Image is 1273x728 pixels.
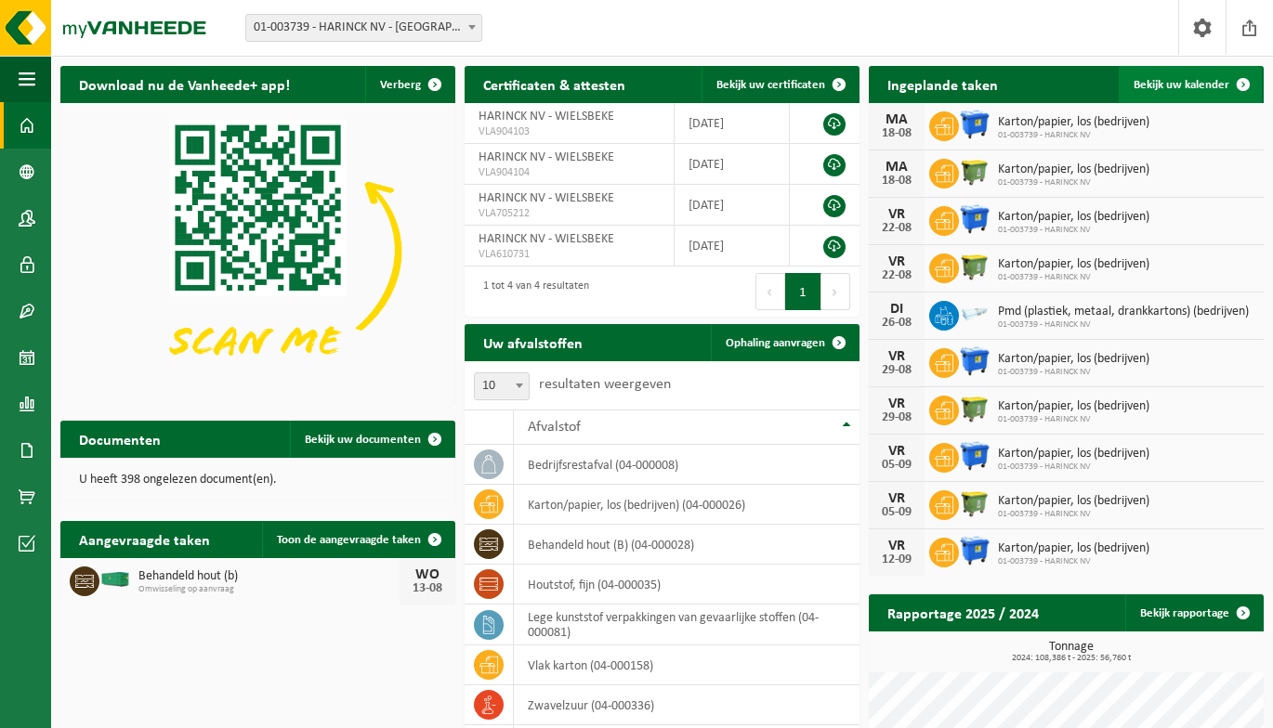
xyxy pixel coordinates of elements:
div: 05-09 [878,459,915,472]
div: VR [878,539,915,553]
span: 01-003739 - HARINCK NV [998,177,1149,188]
td: karton/papier, los (bedrijven) (04-000026) [514,485,860,525]
div: 18-08 [878,175,915,188]
img: Download de VHEPlus App [60,103,455,399]
div: 22-08 [878,222,915,235]
span: Bekijk uw kalender [1134,79,1229,91]
img: WB-1100-HPE-GN-50 [959,487,991,519]
div: VR [878,254,915,269]
a: Toon de aangevraagde taken [262,521,453,558]
img: WB-1100-HPE-BE-01 [959,440,991,472]
div: VR [878,491,915,506]
span: Behandeld hout (b) [138,569,400,584]
span: 01-003739 - HARINCK NV [998,461,1149,473]
img: WB-1100-HPE-GN-50 [959,393,991,424]
h2: Download nu de Vanheede+ app! [60,66,308,102]
span: 01-003739 - HARINCK NV [998,509,1149,520]
h2: Uw afvalstoffen [465,324,601,360]
td: [DATE] [675,103,789,144]
div: 18-08 [878,127,915,140]
div: VR [878,349,915,364]
span: VLA705212 [479,206,660,221]
span: VLA610731 [479,247,660,262]
td: vlak karton (04-000158) [514,645,860,685]
div: 13-08 [409,582,446,595]
img: HK-XC-40-GN-00 [99,571,131,588]
button: Verberg [365,66,453,103]
span: 01-003739 - HARINCK NV [998,319,1249,331]
img: LP-SK-00120-HPE-11 [959,298,991,330]
div: 1 tot 4 van 4 resultaten [474,271,589,312]
div: VR [878,444,915,459]
h2: Rapportage 2025 / 2024 [869,594,1057,630]
span: 2024: 108,386 t - 2025: 56,760 t [878,654,1264,663]
div: 29-08 [878,364,915,377]
span: 10 [474,372,530,400]
td: houtstof, fijn (04-000035) [514,565,860,604]
td: [DATE] [675,185,789,226]
h2: Ingeplande taken [869,66,1017,102]
a: Bekijk uw documenten [290,421,453,458]
span: 10 [475,373,529,399]
div: VR [878,207,915,222]
span: Karton/papier, los (bedrijven) [998,257,1149,272]
h2: Certificaten & attesten [465,66,644,102]
span: Verberg [380,79,421,91]
span: Bekijk uw certificaten [716,79,825,91]
span: Toon de aangevraagde taken [277,534,421,546]
span: 01-003739 - HARINCK NV [998,225,1149,236]
h2: Documenten [60,421,179,457]
span: VLA904104 [479,165,660,180]
img: WB-1100-HPE-BE-01 [959,109,991,140]
td: zwavelzuur (04-000336) [514,685,860,725]
img: WB-1100-HPE-GN-50 [959,251,991,282]
span: Omwisseling op aanvraag [138,584,400,595]
span: Karton/papier, los (bedrijven) [998,447,1149,461]
a: Bekijk uw certificaten [702,66,858,103]
div: MA [878,112,915,127]
button: Next [821,273,850,310]
td: [DATE] [675,144,789,185]
span: 01-003739 - HARINCK NV [998,414,1149,425]
td: lege kunststof verpakkingen van gevaarlijke stoffen (04-000081) [514,604,860,645]
div: 05-09 [878,506,915,519]
span: HARINCK NV - WIELSBEKE [479,150,614,164]
span: Karton/papier, los (bedrijven) [998,399,1149,414]
div: 29-08 [878,411,915,424]
span: Karton/papier, los (bedrijven) [998,494,1149,509]
span: Pmd (plastiek, metaal, drankkartons) (bedrijven) [998,305,1249,319]
label: resultaten weergeven [539,377,671,392]
span: HARINCK NV - WIELSBEKE [479,110,614,123]
div: 22-08 [878,269,915,282]
span: 01-003739 - HARINCK NV - WIELSBEKE [245,14,482,42]
p: U heeft 398 ongelezen document(en). [79,474,437,487]
div: 12-09 [878,553,915,566]
a: Bekijk uw kalender [1119,66,1262,103]
button: Previous [755,273,785,310]
span: Bekijk uw documenten [305,434,421,446]
span: Karton/papier, los (bedrijven) [998,210,1149,225]
img: WB-1100-HPE-GN-50 [959,156,991,188]
span: Karton/papier, los (bedrijven) [998,162,1149,177]
a: Bekijk rapportage [1125,594,1262,631]
div: MA [878,160,915,175]
img: WB-1100-HPE-BE-01 [959,535,991,566]
div: WO [409,567,446,582]
button: 1 [785,273,821,310]
span: 01-003739 - HARINCK NV [998,367,1149,378]
div: DI [878,302,915,317]
td: bedrijfsrestafval (04-000008) [514,445,860,485]
span: 01-003739 - HARINCK NV [998,556,1149,567]
span: Ophaling aanvragen [726,337,825,349]
td: behandeld hout (B) (04-000028) [514,525,860,565]
h3: Tonnage [878,641,1264,663]
span: 01-003739 - HARINCK NV - WIELSBEKE [246,15,481,41]
div: 26-08 [878,317,915,330]
span: 01-003739 - HARINCK NV [998,130,1149,141]
span: Karton/papier, los (bedrijven) [998,541,1149,556]
span: HARINCK NV - WIELSBEKE [479,232,614,246]
td: [DATE] [675,226,789,266]
h2: Aangevraagde taken [60,521,229,557]
span: Afvalstof [528,420,581,435]
span: Karton/papier, los (bedrijven) [998,352,1149,367]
